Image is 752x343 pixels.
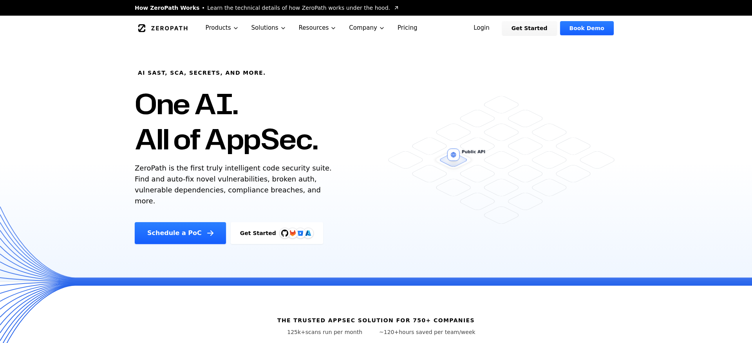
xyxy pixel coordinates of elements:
h6: The trusted AppSec solution for 750+ companies [277,316,475,324]
svg: Bitbucket [296,229,305,237]
img: Azure [305,230,311,236]
button: Resources [293,16,343,40]
span: ~120+ [379,329,399,335]
span: How ZeroPath Works [135,4,199,12]
p: hours saved per team/week [379,328,475,336]
button: Products [199,16,245,40]
nav: Global [125,16,627,40]
a: Login [464,21,499,35]
h6: AI SAST, SCA, Secrets, and more. [138,69,266,77]
a: Schedule a PoC [135,222,226,244]
img: GitLab [285,225,300,241]
p: ZeroPath is the first truly intelligent code security suite. Find and auto-fix novel vulnerabilit... [135,163,335,207]
p: scans run per month [277,328,373,336]
a: Get Started [502,21,557,35]
span: 125k+ [287,329,305,335]
a: Pricing [391,16,424,40]
span: Learn the technical details of how ZeroPath works under the hood. [207,4,390,12]
img: GitHub [281,230,288,237]
button: Company [343,16,391,40]
a: Get StartedGitHubGitLabAzure [231,222,323,244]
button: Solutions [245,16,293,40]
a: How ZeroPath WorksLearn the technical details of how ZeroPath works under the hood. [135,4,399,12]
h1: One AI. All of AppSec. [135,86,318,156]
a: Book Demo [560,21,614,35]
